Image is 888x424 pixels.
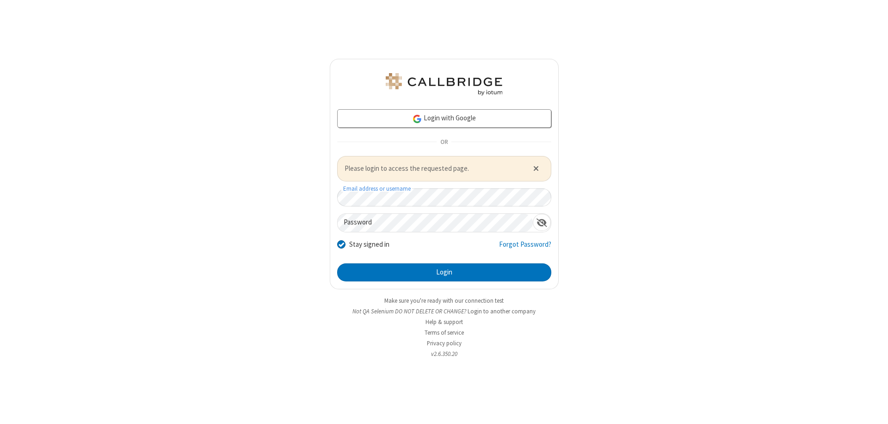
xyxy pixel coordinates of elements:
[337,109,551,128] a: Login with Google
[437,136,451,149] span: OR
[528,162,543,175] button: Close alert
[384,73,504,95] img: QA Selenium DO NOT DELETE OR CHANGE
[425,318,463,326] a: Help & support
[349,239,389,250] label: Stay signed in
[330,307,559,316] li: Not QA Selenium DO NOT DELETE OR CHANGE?
[330,349,559,358] li: v2.6.350.20
[412,114,422,124] img: google-icon.png
[345,163,522,174] span: Please login to access the requested page.
[499,239,551,257] a: Forgot Password?
[425,329,464,337] a: Terms of service
[337,263,551,282] button: Login
[337,188,551,206] input: Email address or username
[533,214,551,231] div: Show password
[468,307,536,316] button: Login to another company
[384,297,504,305] a: Make sure you're ready with our connection test
[338,214,533,232] input: Password
[427,339,462,347] a: Privacy policy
